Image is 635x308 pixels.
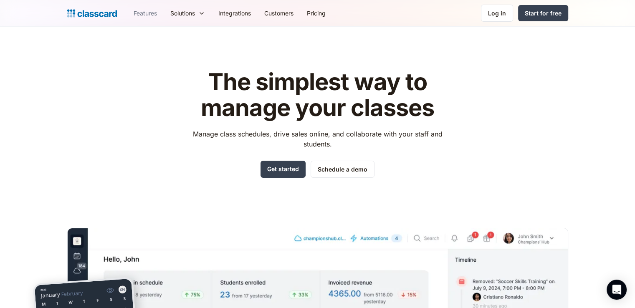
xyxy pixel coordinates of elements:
[607,280,627,300] div: Open Intercom Messenger
[127,4,164,23] a: Features
[261,161,306,178] a: Get started
[481,5,513,22] a: Log in
[185,129,450,149] p: Manage class schedules, drive sales online, and collaborate with your staff and students.
[185,69,450,121] h1: The simplest way to manage your classes
[300,4,332,23] a: Pricing
[258,4,300,23] a: Customers
[170,9,195,18] div: Solutions
[311,161,374,178] a: Schedule a demo
[67,8,117,19] a: home
[518,5,568,21] a: Start for free
[525,9,562,18] div: Start for free
[488,9,506,18] div: Log in
[164,4,212,23] div: Solutions
[212,4,258,23] a: Integrations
